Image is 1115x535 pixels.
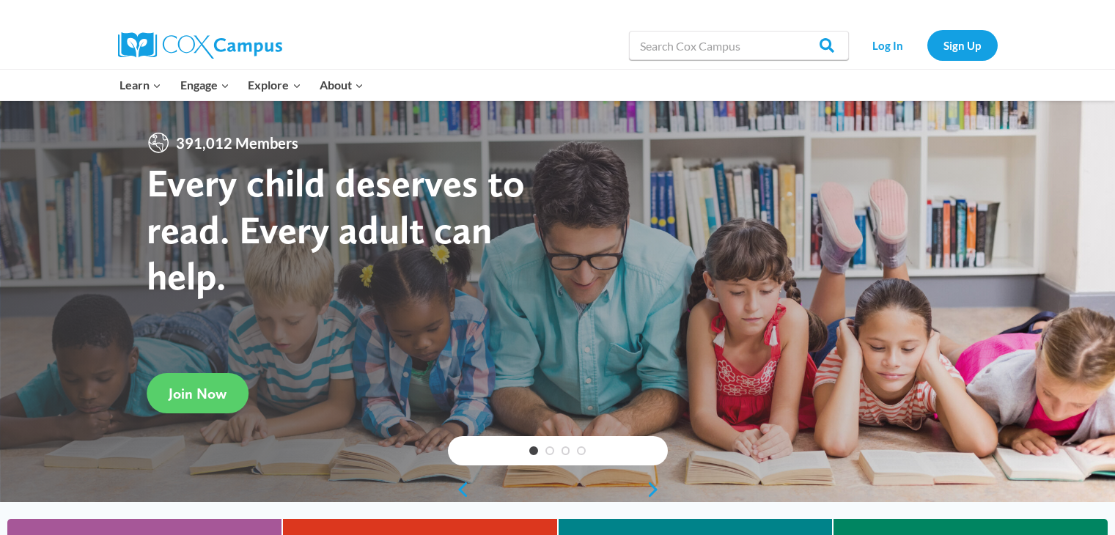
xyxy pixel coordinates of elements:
[646,481,668,498] a: next
[170,131,304,155] span: 391,012 Members
[545,446,554,455] a: 2
[577,446,586,455] a: 4
[111,70,373,100] nav: Primary Navigation
[448,481,470,498] a: previous
[169,385,227,402] span: Join Now
[856,30,998,60] nav: Secondary Navigation
[119,75,161,95] span: Learn
[629,31,849,60] input: Search Cox Campus
[448,475,668,504] div: content slider buttons
[320,75,364,95] span: About
[529,446,538,455] a: 1
[856,30,920,60] a: Log In
[927,30,998,60] a: Sign Up
[147,159,525,299] strong: Every child deserves to read. Every adult can help.
[180,75,229,95] span: Engage
[147,373,249,413] a: Join Now
[118,32,282,59] img: Cox Campus
[562,446,570,455] a: 3
[248,75,301,95] span: Explore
